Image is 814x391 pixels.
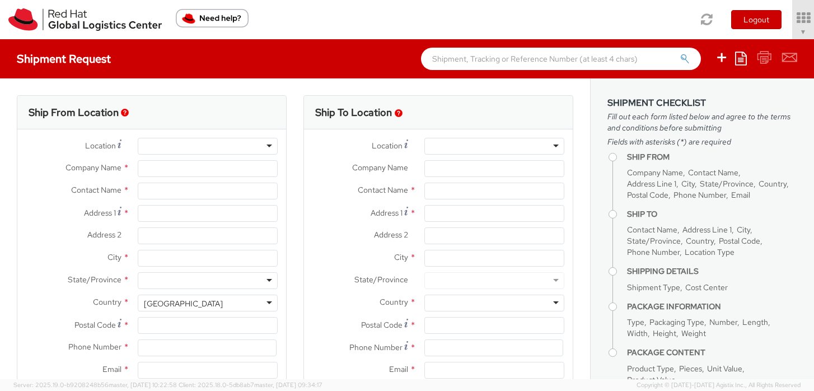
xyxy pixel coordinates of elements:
button: Logout [731,10,782,29]
span: Pieces [679,364,702,374]
span: Phone Number [68,342,121,352]
span: Packaging Type [649,317,704,327]
span: master, [DATE] 09:34:17 [254,381,322,389]
span: Weight [681,328,706,338]
span: Company Name [627,167,683,178]
span: Fields with asterisks (*) are required [607,136,797,147]
span: Postal Code [74,320,116,330]
span: State/Province [354,274,408,285]
span: Shipment Type [627,282,680,292]
span: Number [709,317,737,327]
span: Contact Name [627,225,677,235]
span: State/Province [68,274,121,285]
h4: Ship To [627,210,797,218]
span: Address Line 1 [627,179,676,189]
span: Server: 2025.19.0-b9208248b56 [13,381,177,389]
span: Phone Number [673,190,726,200]
span: Email [389,364,408,374]
span: Postal Code [627,190,668,200]
h4: Package Information [627,302,797,311]
span: Contact Name [71,185,121,195]
span: Contact Name [688,167,738,178]
span: Width [627,328,648,338]
h3: Ship To Location [315,107,392,118]
h4: Shipping Details [627,267,797,276]
span: Client: 2025.18.0-5db8ab7 [179,381,322,389]
span: Address 2 [374,230,408,240]
h4: Ship From [627,153,797,161]
div: [GEOGRAPHIC_DATA] [144,298,223,309]
span: Unit Value [707,364,742,374]
span: Cost Center [685,282,728,292]
span: City [737,225,750,235]
span: Email [731,190,750,200]
span: Location Type [685,247,735,257]
span: master, [DATE] 10:22:58 [109,381,177,389]
span: Country [759,179,787,189]
span: Company Name [352,162,408,173]
span: Fill out each form listed below and agree to the terms and conditions before submitting [607,111,797,133]
span: Country [686,236,714,246]
h3: Shipment Checklist [607,98,797,108]
span: Address 2 [87,230,121,240]
span: Address 1 [371,208,403,218]
h3: Ship From Location [29,107,119,118]
span: City [394,252,408,262]
span: Country [93,297,121,307]
span: Length [742,317,768,327]
span: Email [102,364,121,374]
button: Need help? [176,9,249,27]
span: State/Province [700,179,754,189]
span: Country [380,297,408,307]
span: State/Province [627,236,681,246]
span: Copyright © [DATE]-[DATE] Agistix Inc., All Rights Reserved [637,381,801,390]
span: Type [627,317,644,327]
span: Company Name [66,162,121,173]
span: Contact Name [358,185,408,195]
span: Address 1 [84,208,116,218]
span: ▼ [800,27,807,36]
span: City [107,252,121,262]
span: City [681,179,695,189]
span: Product Value [627,375,676,385]
span: Location [85,141,116,151]
h4: Shipment Request [17,53,111,65]
span: Postal Code [719,236,760,246]
span: Product Type [627,364,674,374]
input: Shipment, Tracking or Reference Number (at least 4 chars) [421,48,701,70]
span: Phone Number [627,247,680,257]
span: Height [653,328,676,338]
span: Phone Number [349,342,403,352]
img: rh-logistics-00dfa346123c4ec078e1.svg [8,8,162,31]
span: Address Line 1 [682,225,732,235]
h4: Package Content [627,348,797,357]
span: Location [372,141,403,151]
span: Postal Code [361,320,403,330]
